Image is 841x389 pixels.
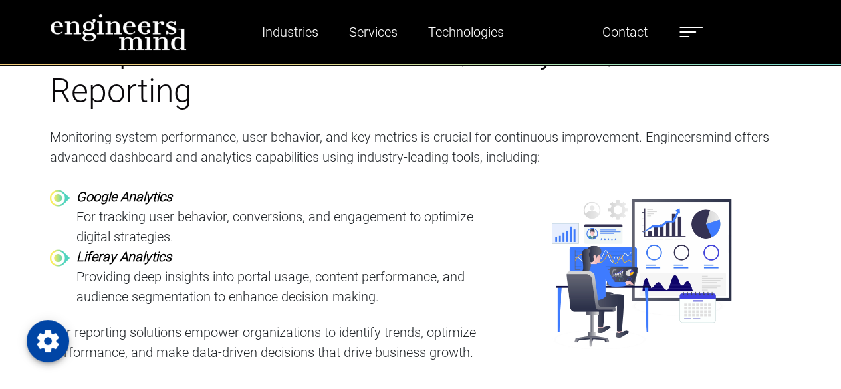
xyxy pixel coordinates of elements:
p: For tracking user behavior, conversions, and engagement to optimize digital strategies. [76,207,476,247]
p: Monitoring system performance, user behavior, and key metrics is crucial for continuous improveme... [50,127,792,167]
span: Comprehensive Dashboards, Analytics, and Reporting [50,32,676,110]
a: Services [344,17,403,47]
a: Technologies [423,17,509,47]
p: Providing deep insights into portal usage, content performance, and audience segmentation to enha... [76,267,476,307]
img: logo [50,13,187,51]
p: Our reporting solutions empower organizations to identify trends, optimize performance, and make ... [50,307,476,362]
a: Industries [257,17,324,47]
img: Resilient_solutions [552,199,732,350]
img: bullet-point [50,190,70,207]
strong: Liferay Analytics [76,249,172,265]
strong: Google Analytics [76,189,172,205]
a: Contact [597,17,653,47]
img: bullet-point [50,250,70,267]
